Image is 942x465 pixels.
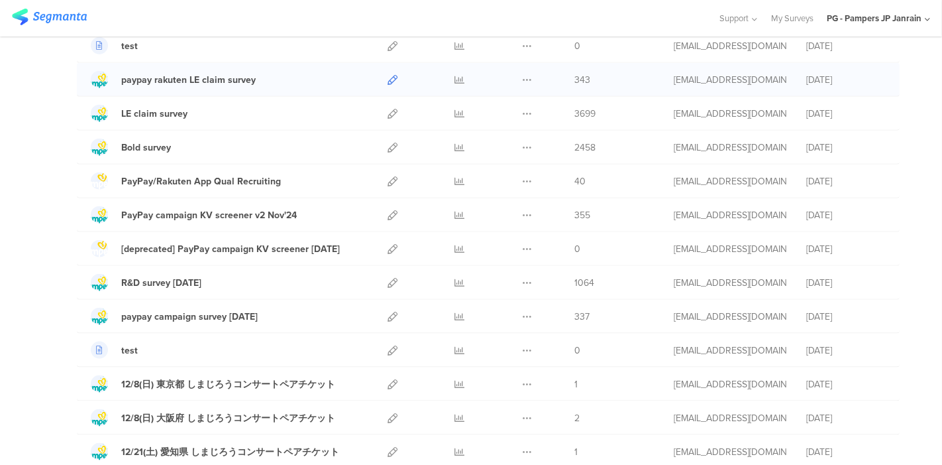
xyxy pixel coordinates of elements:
div: [DATE] [806,174,886,188]
a: [deprecated] PayPay campaign KV screener [DATE] [91,240,340,257]
div: [DATE] [806,344,886,358]
a: PayPay/Rakuten App Qual Recruiting [91,172,281,190]
div: 12/8(日) 大阪府 しまじろうコンサートペアチケット [121,411,335,425]
div: paypay rakuten LE claim survey [121,73,256,87]
div: shibato.d@pg.com [674,242,786,256]
a: 12/8(日) 東京都 しまじろうコンサートペアチケット [91,375,335,393]
div: saito.s.2@pg.com [674,445,786,459]
span: 1 [574,377,578,391]
a: LE claim survey [91,105,187,122]
span: 355 [574,208,590,222]
a: 12/21(土) 愛知県 しまじろうコンサートペアチケット [91,443,339,460]
span: 343 [574,73,590,87]
div: [DATE] [806,73,886,87]
div: [DATE] [806,242,886,256]
div: [DATE] [806,141,886,155]
div: LE claim survey [121,107,187,121]
span: 337 [574,310,590,324]
a: test [91,37,138,54]
div: [DATE] [806,445,886,459]
span: 0 [574,344,580,358]
span: 3699 [574,107,596,121]
div: 12/8(日) 東京都 しまじろうコンサートペアチケット [121,377,335,391]
div: test [121,344,138,358]
span: 0 [574,39,580,53]
div: saito.s.2@pg.com [674,141,786,155]
div: [DATE] [806,208,886,222]
a: Bold survey [91,139,171,156]
span: 0 [574,242,580,256]
div: test [121,39,138,53]
a: test [91,342,138,359]
div: saito.s.2@pg.com [674,73,786,87]
div: shibato.d@pg.com [674,208,786,222]
div: 12/21(土) 愛知県 しまじろうコンサートペアチケット [121,445,339,459]
div: [DATE] [806,310,886,324]
div: saito.s.2@pg.com [674,411,786,425]
span: 1 [574,445,578,459]
div: saito.s.2@pg.com [674,276,786,290]
a: paypay rakuten LE claim survey [91,71,256,88]
span: Support [720,12,749,25]
div: saito.s.2@pg.com [674,310,786,324]
div: PG - Pampers JP Janrain [827,12,921,25]
img: segmanta logo [12,9,87,25]
a: paypay campaign survey [DATE] [91,308,258,325]
span: 1064 [574,276,594,290]
a: 12/8(日) 大阪府 しまじろうコンサートペアチケット [91,409,335,427]
div: saito.s.2@pg.com [674,377,786,391]
a: R&D survey [DATE] [91,274,201,291]
div: [DATE] [806,107,886,121]
a: PayPay campaign KV screener v2 Nov'24 [91,206,297,224]
div: [DATE] [806,411,886,425]
div: PayPay/Rakuten App Qual Recruiting [121,174,281,188]
div: [DATE] [806,377,886,391]
div: saito.s.2@pg.com [674,344,786,358]
div: shibato.d@pg.com [674,174,786,188]
div: saito.s.2@pg.com [674,39,786,53]
div: [DATE] [806,39,886,53]
div: saito.s.2@pg.com [674,107,786,121]
div: paypay campaign survey Nov'24 [121,310,258,324]
div: [DATE] [806,276,886,290]
span: 2458 [574,141,596,155]
div: Bold survey [121,141,171,155]
div: [deprecated] PayPay campaign KV screener Nov'24 [121,242,340,256]
span: 2 [574,411,580,425]
span: 40 [574,174,586,188]
div: R&D survey Nov'24 [121,276,201,290]
div: PayPay campaign KV screener v2 Nov'24 [121,208,297,222]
